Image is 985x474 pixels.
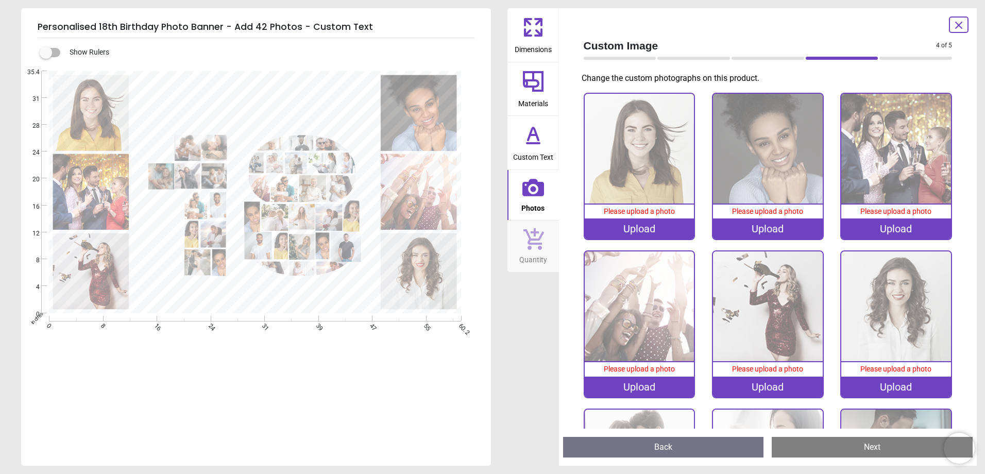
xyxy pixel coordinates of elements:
[507,170,559,221] button: Photos
[563,437,764,458] button: Back
[46,46,491,59] div: Show Rulers
[713,218,823,239] div: Upload
[367,322,374,329] span: 47
[585,218,694,239] div: Upload
[20,148,40,157] span: 24
[732,365,803,373] span: Please upload a photo
[772,437,973,458] button: Next
[515,40,552,55] span: Dimensions
[45,322,52,329] span: 0
[20,68,40,77] span: 35.4
[20,256,40,265] span: 8
[519,250,547,265] span: Quantity
[507,62,559,116] button: Materials
[20,202,40,211] span: 16
[260,322,266,329] span: 31
[20,122,40,130] span: 28
[860,365,931,373] span: Please upload a photo
[152,322,159,329] span: 16
[518,94,548,109] span: Materials
[584,38,937,53] span: Custom Image
[507,8,559,62] button: Dimensions
[604,365,675,373] span: Please upload a photo
[20,229,40,238] span: 12
[456,322,463,329] span: 60.2
[20,310,40,319] span: 0
[841,377,951,397] div: Upload
[841,218,951,239] div: Upload
[713,377,823,397] div: Upload
[98,322,105,329] span: 8
[507,116,559,170] button: Custom Text
[521,198,545,214] span: Photos
[20,175,40,184] span: 20
[585,377,694,397] div: Upload
[860,207,931,215] span: Please upload a photo
[732,207,803,215] span: Please upload a photo
[20,283,40,292] span: 4
[20,95,40,104] span: 31
[604,207,675,215] span: Please upload a photo
[936,41,952,50] span: 4 of 5
[421,322,428,329] span: 55
[206,322,213,329] span: 24
[38,16,474,38] h5: Personalised 18th Birthday Photo Banner - Add 42 Photos - Custom Text
[513,147,553,163] span: Custom Text
[944,433,975,464] iframe: Brevo live chat
[314,322,320,329] span: 39
[582,73,961,84] p: Change the custom photographs on this product.
[507,221,559,272] button: Quantity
